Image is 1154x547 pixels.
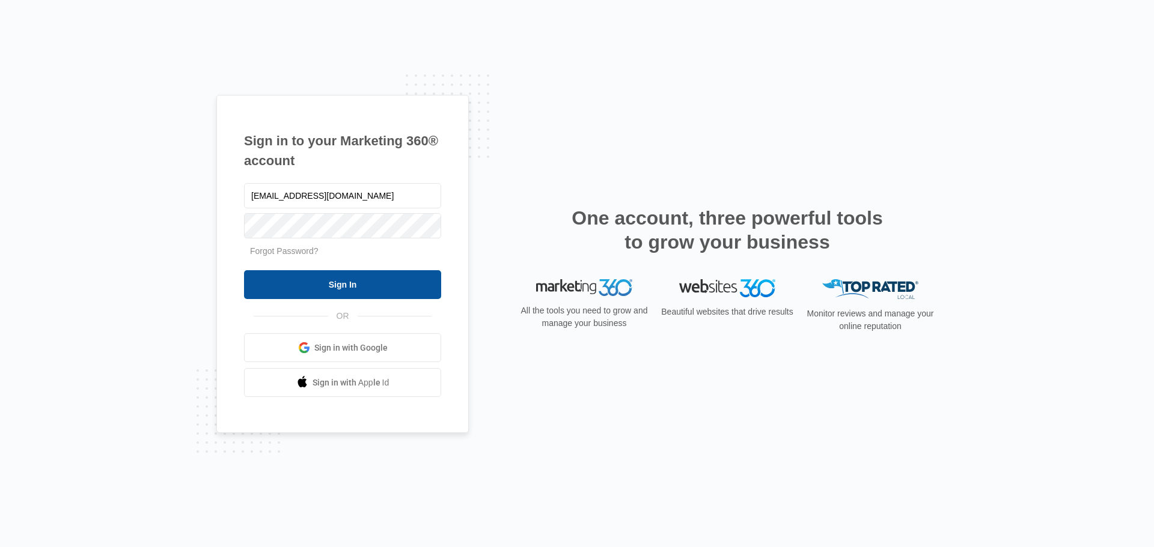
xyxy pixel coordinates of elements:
a: Sign in with Google [244,333,441,362]
p: Monitor reviews and manage your online reputation [803,307,938,333]
input: Email [244,183,441,208]
a: Sign in with Apple Id [244,368,441,397]
img: Websites 360 [679,279,775,297]
img: Top Rated Local [822,279,918,299]
p: All the tools you need to grow and manage your business [517,304,652,330]
span: OR [328,310,358,322]
h1: Sign in to your Marketing 360® account [244,131,441,171]
p: Beautiful websites that drive results [660,306,795,318]
span: Sign in with Apple Id [313,376,389,389]
h2: One account, three powerful tools to grow your business [568,206,887,254]
a: Forgot Password? [250,246,319,256]
span: Sign in with Google [314,342,388,354]
img: Marketing 360 [536,279,632,296]
input: Sign In [244,270,441,299]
